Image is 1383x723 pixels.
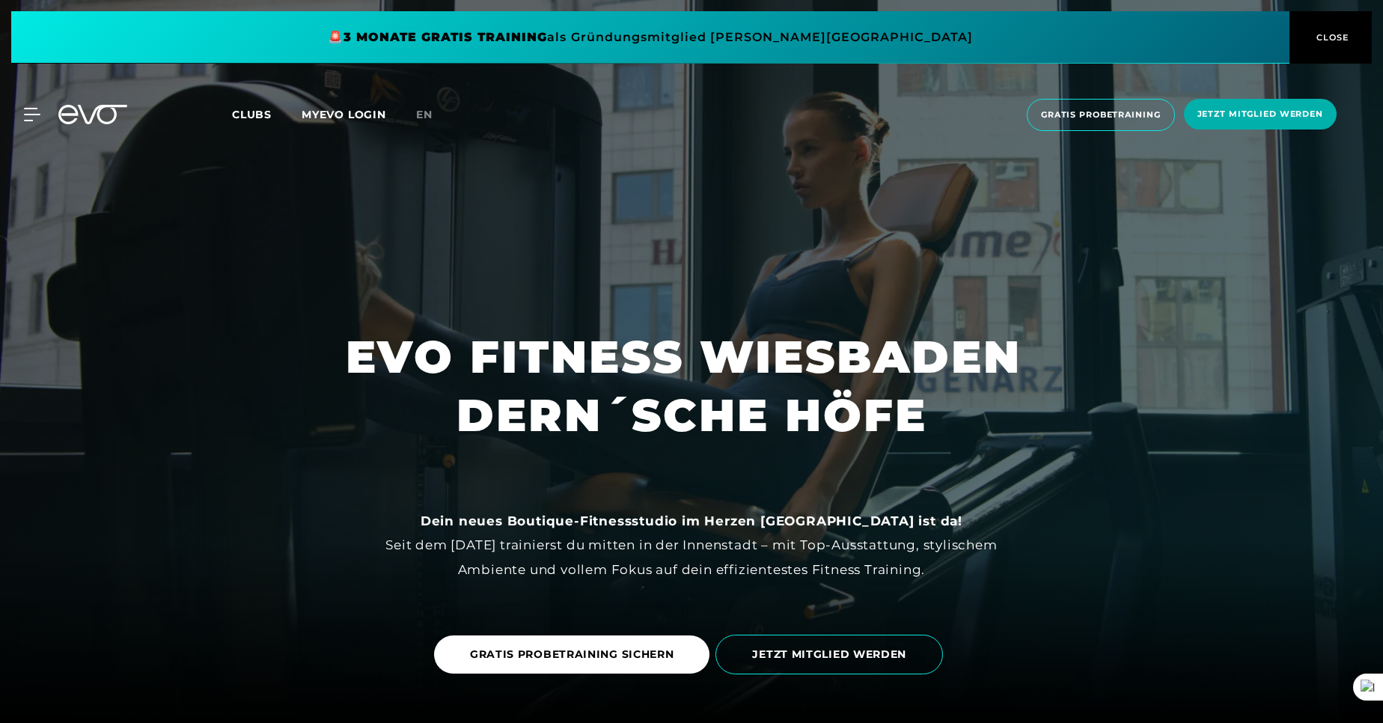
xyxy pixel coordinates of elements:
a: en [416,106,451,123]
strong: Dein neues Boutique-Fitnessstudio im Herzen [GEOGRAPHIC_DATA] ist da! [421,513,962,528]
a: GRATIS PROBETRAINING SICHERN [434,635,710,674]
span: CLOSE [1313,31,1349,44]
a: Jetzt Mitglied werden [1179,99,1341,131]
span: Gratis Probetraining [1041,109,1161,121]
span: GRATIS PROBETRAINING SICHERN [470,647,674,662]
div: Seit dem [DATE] trainierst du mitten in der Innenstadt – mit Top-Ausstattung, stylischem Ambiente... [355,509,1028,582]
a: Clubs [232,107,302,121]
button: CLOSE [1289,11,1372,64]
h1: EVO FITNESS WIESBADEN DERN´SCHE HÖFE [346,328,1037,445]
span: Jetzt Mitglied werden [1197,108,1323,120]
a: JETZT MITGLIED WERDEN [715,623,949,686]
span: Clubs [232,108,272,121]
a: Gratis Probetraining [1022,99,1179,131]
a: MYEVO LOGIN [302,108,386,121]
span: JETZT MITGLIED WERDEN [752,647,906,662]
span: en [416,108,433,121]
